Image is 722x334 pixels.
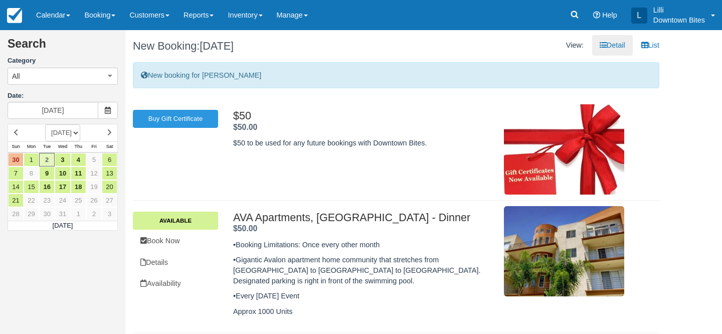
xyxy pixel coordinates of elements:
[133,273,218,294] a: Availability
[86,180,102,194] a: 19
[133,231,218,251] a: Book Now
[39,141,55,152] th: Tue
[8,221,118,231] td: [DATE]
[8,153,24,166] a: 30
[55,207,70,221] a: 31
[133,40,389,52] h1: New Booking:
[233,306,494,317] p: Approx 1000 Units
[71,207,86,221] a: 1
[8,141,24,152] th: Sun
[631,8,647,24] div: L
[71,153,86,166] a: 4
[8,68,118,85] button: All
[634,35,667,56] a: List
[233,291,494,301] p: •Every [DATE] Event
[233,138,494,148] p: $50 to be used for any future bookings with Downtown Bites.
[200,40,234,52] span: [DATE]
[86,166,102,180] a: 12
[102,194,117,207] a: 27
[86,153,102,166] a: 5
[133,62,659,89] div: New booking for [PERSON_NAME]
[8,38,118,56] h2: Search
[133,212,218,230] a: Available
[7,8,22,23] img: checkfront-main-nav-mini-logo.png
[39,153,55,166] a: 2
[8,180,24,194] a: 14
[24,180,39,194] a: 15
[133,252,218,273] a: Details
[102,180,117,194] a: 20
[86,207,102,221] a: 2
[8,166,24,180] a: 7
[55,180,70,194] a: 17
[504,104,624,195] img: M67-gc_img
[24,194,39,207] a: 22
[233,123,257,131] strong: Price: $50
[233,240,494,250] p: •Booking Limitations: Once every other month
[55,153,70,166] a: 3
[55,194,70,207] a: 24
[233,212,494,224] h2: AVA Apartments, [GEOGRAPHIC_DATA] - Dinner
[102,153,117,166] a: 6
[71,166,86,180] a: 11
[71,141,86,152] th: Thu
[233,224,257,233] strong: Price: $50
[8,56,118,66] label: Category
[233,255,494,286] p: •Gigantic Avalon apartment home community that stretches from [GEOGRAPHIC_DATA] to [GEOGRAPHIC_DA...
[24,166,39,180] a: 8
[8,91,118,101] label: Date:
[653,15,705,25] p: Downtown Bites
[233,224,257,233] span: $50.00
[55,166,70,180] a: 10
[71,194,86,207] a: 25
[559,35,591,56] li: View:
[102,166,117,180] a: 13
[504,206,624,296] img: M3-2
[233,110,494,122] h2: $50
[8,194,24,207] a: 21
[8,207,24,221] a: 28
[39,207,55,221] a: 30
[86,141,102,152] th: Fri
[102,207,117,221] a: 3
[102,141,117,152] th: Sat
[24,141,39,152] th: Mon
[39,194,55,207] a: 23
[602,11,617,19] span: Help
[133,110,218,128] a: Buy Gift Certificate
[592,35,633,56] a: Detail
[71,180,86,194] a: 18
[39,166,55,180] a: 9
[12,71,20,81] span: All
[55,141,70,152] th: Wed
[24,153,39,166] a: 1
[39,180,55,194] a: 16
[24,207,39,221] a: 29
[593,12,600,19] i: Help
[653,5,705,15] p: Lilli
[86,194,102,207] a: 26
